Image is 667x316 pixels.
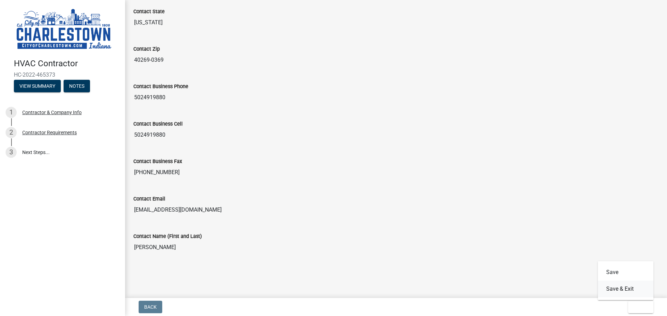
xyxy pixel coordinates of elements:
span: Back [144,304,157,310]
img: City of Charlestown, Indiana [14,7,114,51]
label: Contact Name (First and Last) [133,234,202,239]
label: Contact Business Fax [133,159,182,164]
button: View Summary [14,80,61,92]
wm-modal-confirm: Notes [64,84,90,89]
button: Notes [64,80,90,92]
div: Contractor & Company Info [22,110,82,115]
label: Contact Business Cell [133,122,183,127]
button: Save & Exit [598,281,653,297]
wm-modal-confirm: Summary [14,84,61,89]
label: Contact Business Phone [133,84,188,89]
span: HC-2022-465373 [14,71,111,78]
div: Exit [598,261,653,300]
label: Contact Email [133,197,165,202]
button: Exit [628,301,653,313]
div: Contractor Requirements [22,130,77,135]
span: Exit [634,304,644,310]
div: 1 [6,107,17,118]
h4: HVAC Contractor [14,59,120,69]
button: Back [139,301,162,313]
div: 3 [6,147,17,158]
label: Contact State [133,9,165,14]
div: 2 [6,127,17,138]
label: Contact Zip [133,47,160,52]
button: Save [598,264,653,281]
